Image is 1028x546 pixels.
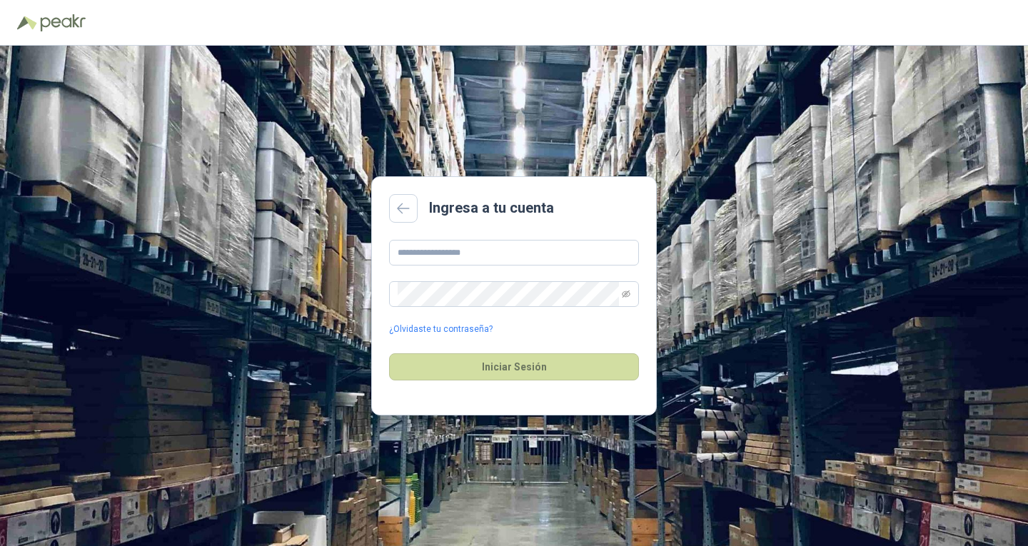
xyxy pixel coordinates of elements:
[389,323,493,336] a: ¿Olvidaste tu contraseña?
[17,16,37,30] img: Logo
[40,14,86,31] img: Peakr
[389,353,639,380] button: Iniciar Sesión
[429,197,554,219] h2: Ingresa a tu cuenta
[622,290,630,298] span: eye-invisible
